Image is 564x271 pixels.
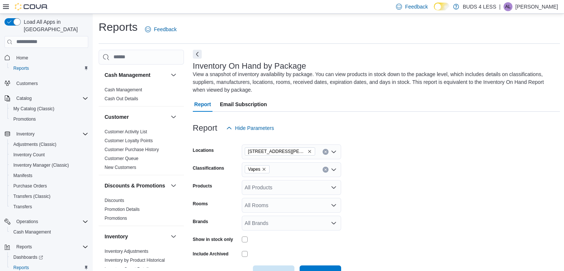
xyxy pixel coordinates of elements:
[194,97,211,112] span: Report
[105,71,168,79] button: Cash Management
[434,3,449,10] input: Dark Mode
[16,81,38,86] span: Customers
[13,193,50,199] span: Transfers (Classic)
[105,233,128,240] h3: Inventory
[10,171,35,180] a: Manifests
[515,2,558,11] p: [PERSON_NAME]
[169,232,178,241] button: Inventory
[15,3,48,10] img: Cova
[105,215,127,221] span: Promotions
[169,71,178,79] button: Cash Management
[10,115,88,124] span: Promotions
[499,2,501,11] p: |
[10,140,59,149] a: Adjustments (Classic)
[105,206,140,212] span: Promotion Details
[99,20,138,35] h1: Reports
[7,104,91,114] button: My Catalog (Classic)
[105,233,168,240] button: Inventory
[16,244,32,250] span: Reports
[99,85,184,106] div: Cash Management
[13,152,45,158] span: Inventory Count
[10,182,88,190] span: Purchase Orders
[105,248,148,254] span: Inventory Adjustments
[13,65,29,71] span: Reports
[105,258,165,263] a: Inventory by Product Historical
[463,2,496,11] p: BUDS 4 LESS
[505,2,511,11] span: AL
[105,156,138,161] span: Customer Queue
[1,242,91,252] button: Reports
[13,130,88,138] span: Inventory
[405,3,428,10] span: Feedback
[13,173,32,179] span: Manifests
[105,207,140,212] a: Promotion Details
[10,115,39,124] a: Promotions
[10,161,88,170] span: Inventory Manager (Classic)
[13,53,88,62] span: Home
[105,249,148,254] a: Inventory Adjustments
[13,130,37,138] button: Inventory
[16,131,34,137] span: Inventory
[142,22,179,37] a: Feedback
[105,182,168,189] button: Discounts & Promotions
[193,50,202,59] button: Next
[248,148,306,155] span: [STREET_ADDRESS][PERSON_NAME]
[193,147,214,153] label: Locations
[105,197,124,203] span: Discounts
[7,181,91,191] button: Purchase Orders
[105,165,136,170] a: New Customers
[105,198,124,203] a: Discounts
[105,147,159,152] a: Customer Purchase History
[13,141,56,147] span: Adjustments (Classic)
[10,182,50,190] a: Purchase Orders
[1,78,91,89] button: Customers
[105,96,138,101] a: Cash Out Details
[331,220,337,226] button: Open list of options
[10,192,88,201] span: Transfers (Classic)
[7,160,91,170] button: Inventory Manager (Classic)
[245,165,270,173] span: Vapes
[105,216,127,221] a: Promotions
[10,104,57,113] a: My Catalog (Classic)
[16,55,28,61] span: Home
[13,79,88,88] span: Customers
[13,94,88,103] span: Catalog
[504,2,512,11] div: Amber LaRoque
[7,202,91,212] button: Transfers
[10,202,35,211] a: Transfers
[13,265,29,271] span: Reports
[105,138,153,144] span: Customer Loyalty Points
[13,254,43,260] span: Dashboards
[13,116,36,122] span: Promotions
[193,236,233,242] label: Show in stock only
[331,202,337,208] button: Open list of options
[193,124,217,133] h3: Report
[105,113,129,121] h3: Customer
[220,97,267,112] span: Email Subscription
[7,114,91,124] button: Promotions
[13,162,69,168] span: Inventory Manager (Classic)
[105,164,136,170] span: New Customers
[1,93,91,104] button: Catalog
[7,170,91,181] button: Manifests
[223,121,277,135] button: Hide Parameters
[235,124,274,132] span: Hide Parameters
[105,138,153,143] a: Customer Loyalty Points
[105,129,147,135] span: Customer Activity List
[99,196,184,226] div: Discounts & Promotions
[13,217,41,226] button: Operations
[105,96,138,102] span: Cash Out Details
[13,229,51,235] span: Cash Management
[169,181,178,190] button: Discounts & Promotions
[16,219,38,225] span: Operations
[10,140,88,149] span: Adjustments (Classic)
[193,165,224,171] label: Classifications
[10,64,88,73] span: Reports
[99,127,184,175] div: Customer
[105,113,168,121] button: Customer
[323,167,329,173] button: Clear input
[331,149,337,155] button: Open list of options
